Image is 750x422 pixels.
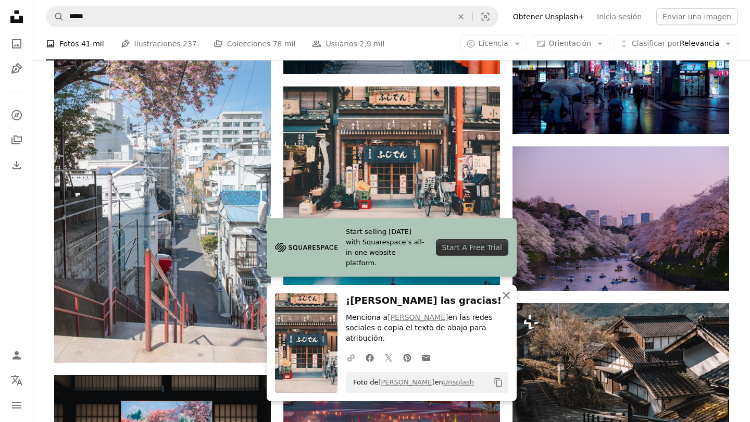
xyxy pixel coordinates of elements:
button: Enviar una imagen [656,8,737,25]
a: Mango de barra de escalera rojo [54,195,271,205]
button: Buscar en Unsplash [46,7,64,27]
a: Ilustraciones 237 [121,27,197,60]
button: Licencia [460,35,527,52]
span: Start selling [DATE] with Squarespace’s all-in-one website platform. [346,227,428,268]
button: Copiar al portapapeles [490,374,507,391]
a: [PERSON_NAME] [387,313,448,321]
a: Un grupo de personas caminando por una calle con paraguas [512,68,729,77]
a: Inicio — Unsplash [6,6,27,29]
a: Comparte por correo electrónico [417,347,435,368]
a: Unsplash [443,378,474,386]
span: Orientación [549,39,591,47]
a: Comparte en Twitter [379,347,398,368]
button: Búsqueda visual [473,7,498,27]
button: Idioma [6,370,27,391]
span: 78 mil [273,38,296,49]
div: Start A Free Trial [436,239,508,256]
a: [PERSON_NAME] [378,378,434,386]
span: 2,9 mil [359,38,384,49]
button: Borrar [449,7,472,27]
a: Un grupo de edificios con montañas al fondo [512,370,729,380]
a: Fotos [6,33,27,54]
a: Comparte en Facebook [360,347,379,368]
a: Explorar [6,105,27,126]
span: 237 [183,38,197,49]
span: Foto de en [348,374,474,391]
a: Historial de descargas [6,155,27,176]
a: Ilustraciones [6,58,27,79]
span: Relevancia [632,39,719,49]
button: Orientación [531,35,609,52]
p: Menciona a en las redes sociales o copia el texto de abajo para atribución. [346,313,508,344]
a: Tres bicicletas estacionadas frente al edificio [283,154,500,164]
button: Clasificar porRelevancia [614,35,737,52]
img: file-1705255347840-230a6ab5bca9image [275,240,337,255]
button: Menú [6,395,27,416]
a: Inicia sesión [591,8,648,25]
a: Obtener Unsplash+ [507,8,591,25]
a: Usuarios 2,9 mil [312,27,384,60]
img: Barcos en el cuerpo de agua [512,146,729,291]
form: Encuentra imágenes en todo el sitio [46,6,498,27]
a: Iniciar sesión / Registrarse [6,345,27,366]
a: Colecciones 78 mil [214,27,296,60]
span: Licencia [479,39,508,47]
h3: ¡[PERSON_NAME] las gracias! [346,293,508,308]
a: Barcos en el cuerpo de agua [512,214,729,223]
span: Clasificar por [632,39,680,47]
a: Comparte en Pinterest [398,347,417,368]
img: Tres bicicletas estacionadas frente al edificio [283,86,500,231]
img: Un grupo de personas caminando por una calle con paraguas [512,12,729,134]
img: Mango de barra de escalera rojo [54,38,271,363]
a: Start selling [DATE] with Squarespace’s all-in-one website platform.Start A Free Trial [267,218,517,277]
a: Colecciones [6,130,27,151]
